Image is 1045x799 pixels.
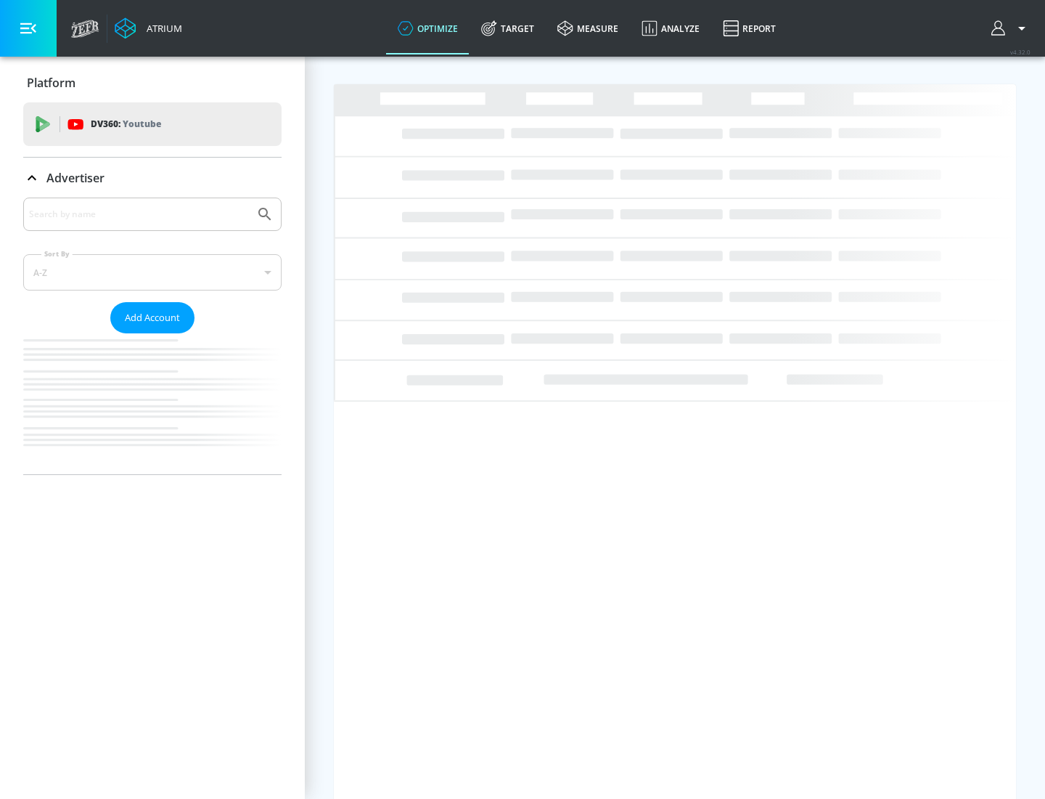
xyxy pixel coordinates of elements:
[91,116,161,132] p: DV360:
[1010,48,1030,56] span: v 4.32.0
[470,2,546,54] a: Target
[115,17,182,39] a: Atrium
[123,116,161,131] p: Youtube
[29,205,249,224] input: Search by name
[23,158,282,198] div: Advertiser
[46,170,104,186] p: Advertiser
[711,2,787,54] a: Report
[27,75,75,91] p: Platform
[125,309,180,326] span: Add Account
[23,333,282,474] nav: list of Advertiser
[386,2,470,54] a: optimize
[23,102,282,146] div: DV360: Youtube
[110,302,194,333] button: Add Account
[23,254,282,291] div: A-Z
[141,22,182,35] div: Atrium
[23,62,282,103] div: Platform
[546,2,630,54] a: measure
[630,2,711,54] a: Analyze
[23,198,282,474] div: Advertiser
[41,249,73,259] label: Sort By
